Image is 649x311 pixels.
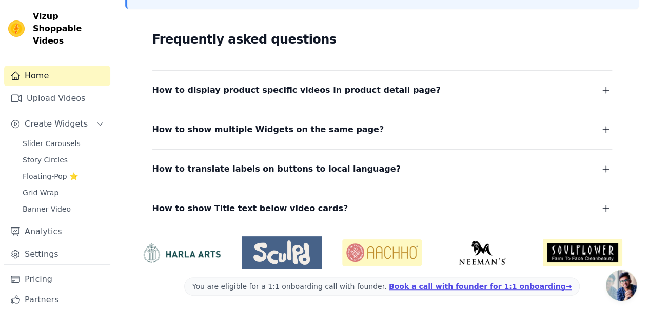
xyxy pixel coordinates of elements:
span: Floating-Pop ⭐ [23,171,78,181]
span: Grid Wrap [23,188,58,198]
button: How to translate labels on buttons to local language? [152,162,612,176]
a: Open chat [606,270,637,301]
img: Aachho [342,239,422,265]
span: How to display product specific videos in product detail page? [152,83,441,97]
span: How to show Title text below video cards? [152,201,348,216]
a: Partners [4,289,110,310]
a: Floating-Pop ⭐ [16,169,110,183]
a: Book a call with founder for 1:1 onboarding [389,282,572,291]
button: How to display product specific videos in product detail page? [152,83,612,97]
button: How to show multiple Widgets on the same page? [152,122,612,137]
a: Banner Video [16,202,110,216]
img: Sculpd US [242,240,321,265]
img: Vizup [8,20,25,37]
span: Vizup Shoppable Videos [33,10,106,47]
span: Create Widgets [25,118,88,130]
a: Story Circles [16,153,110,167]
a: Grid Wrap [16,185,110,200]
span: Slider Carousels [23,138,81,149]
img: Neeman's [442,240,522,265]
a: Pricing [4,269,110,289]
img: HarlaArts [142,242,221,263]
span: Story Circles [23,155,68,165]
a: Analytics [4,221,110,242]
button: Create Widgets [4,114,110,134]
a: Home [4,66,110,86]
h2: Frequently asked questions [152,29,612,50]
a: Settings [4,244,110,264]
a: Slider Carousels [16,136,110,151]
img: Soulflower [543,239,622,267]
span: Banner Video [23,204,71,214]
span: How to translate labels on buttons to local language? [152,162,401,176]
button: How to show Title text below video cards? [152,201,612,216]
span: How to show multiple Widgets on the same page? [152,122,384,137]
a: Upload Videos [4,88,110,109]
